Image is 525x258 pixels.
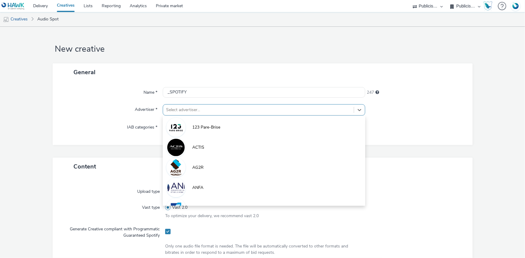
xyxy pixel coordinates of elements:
span: To optimize your delivery, we recommend vast 2.0 [165,213,259,219]
a: Hawk Academy [483,1,495,11]
img: undefined Logo [2,2,25,10]
span: Vast 2.0 [172,205,188,211]
img: 123 Pare-Brise [167,119,185,136]
img: AG2R [167,159,185,176]
div: Only one audio file format is needed. The file will be automatically converted to other formats a... [165,243,363,256]
span: 247 [367,90,374,96]
label: Vast type [140,202,162,211]
span: Content [73,162,96,171]
img: mobile [3,17,9,23]
label: Generate Creative compliant with Programmatic Guaranteed Spotify [63,224,162,238]
span: 123 Pare-Brise [192,124,220,130]
div: Maximum 255 characters [375,90,379,96]
img: ANFA [167,179,185,196]
span: AG2R [192,165,204,171]
label: Advertiser * [132,104,160,113]
label: IAB categories * [125,122,160,130]
img: ACTIS [167,139,185,156]
span: Banque Populaire [192,205,225,211]
label: Name * [141,87,160,96]
h1: New creative [53,44,473,55]
label: Upload type [135,186,162,195]
span: ACTIS [192,144,204,150]
a: Audio Spot [34,12,62,26]
span: General [73,68,95,76]
span: ANFA [192,185,203,191]
input: Name [163,87,365,98]
img: Account FR [511,2,520,11]
img: Hawk Academy [483,1,493,11]
img: Banque Populaire [167,199,185,217]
